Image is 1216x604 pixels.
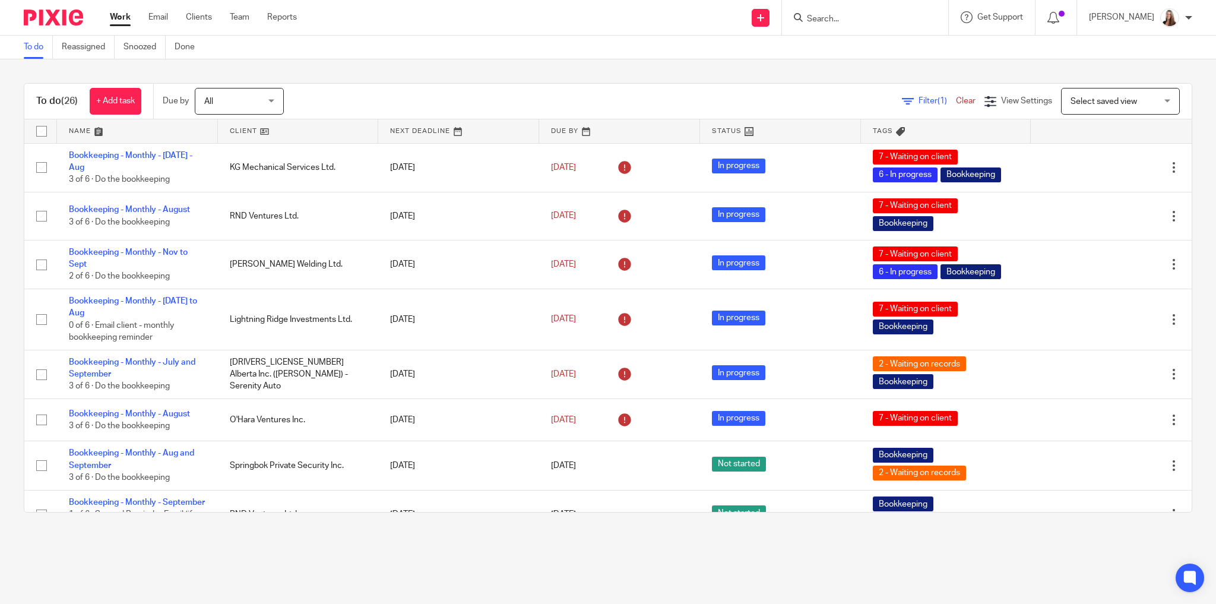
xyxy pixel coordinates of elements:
td: [DATE] [378,350,539,399]
a: + Add task [90,88,141,115]
td: KG Mechanical Services Ltd. [218,143,379,192]
span: In progress [712,255,765,270]
span: 3 of 6 · Do the bookkeeping [69,218,170,226]
span: 2 of 6 · Do the bookkeeping [69,273,170,281]
input: Search [806,14,913,25]
a: Bookkeeping - Monthly - August [69,410,190,418]
span: Get Support [977,13,1023,21]
span: 7 - Waiting on client [873,302,958,317]
span: Tags [873,128,893,134]
span: 6 - In progress [873,264,938,279]
span: Bookkeeping [873,448,933,463]
a: Bookkeeping - Monthly - September [69,498,205,507]
img: Pixie [24,10,83,26]
td: [DATE] [378,399,539,441]
span: 2 - Waiting on records [873,356,966,371]
span: In progress [712,207,765,222]
h1: To do [36,95,78,107]
span: [DATE] [551,416,576,424]
span: Select saved view [1071,97,1137,106]
span: 2 - Waiting on records [873,466,966,480]
span: 0 of 6 · Email client - monthly bookkeeping reminder [69,321,174,342]
td: [DATE] [378,192,539,240]
td: [DATE] [378,289,539,350]
span: Bookkeeping [940,167,1001,182]
a: Bookkeeping - Monthly - August [69,205,190,214]
span: Bookkeeping [873,320,933,334]
span: In progress [712,159,765,173]
span: (1) [938,97,947,105]
span: Bookkeeping [940,264,1001,279]
td: RND Ventures Ltd. [218,490,379,539]
a: Bookkeeping - Monthly - Nov to Sept [69,248,188,268]
span: (26) [61,96,78,106]
a: Work [110,11,131,23]
span: Bookkeeping [873,216,933,231]
span: In progress [712,411,765,426]
a: Bookkeeping - Monthly - [DATE] - Aug [69,151,192,172]
a: Bookkeeping - Monthly - July and September [69,358,195,378]
span: [DATE] [551,260,576,268]
span: In progress [712,365,765,380]
span: [DATE] [551,510,576,518]
td: [DRIVERS_LICENSE_NUMBER] Alberta Inc. ([PERSON_NAME]) - Serenity Auto [218,350,379,399]
span: 3 of 6 · Do the bookkeeping [69,382,170,391]
span: [DATE] [551,163,576,172]
a: Done [175,36,204,59]
span: 6 - In progress [873,167,938,182]
span: 3 of 6 · Do the bookkeeping [69,175,170,184]
p: [PERSON_NAME] [1089,11,1154,23]
span: Bookkeeping [873,497,933,511]
span: All [204,97,213,106]
span: [DATE] [551,370,576,378]
span: 1 of 6 · Second Reminder Email (if applicable) [69,510,192,531]
span: [DATE] [551,212,576,220]
td: RND Ventures Ltd. [218,192,379,240]
span: Not started [712,505,766,520]
td: [DATE] [378,441,539,490]
span: View Settings [1001,97,1052,105]
a: Snoozed [123,36,166,59]
span: Not started [712,457,766,472]
a: Bookkeeping - Monthly - Aug and September [69,449,194,469]
img: Larissa-headshot-cropped.jpg [1160,8,1179,27]
a: Team [230,11,249,23]
span: 3 of 6 · Do the bookkeeping [69,422,170,430]
td: [PERSON_NAME] Welding Ltd. [218,240,379,289]
a: Clients [186,11,212,23]
span: Bookkeeping [873,374,933,389]
a: Clear [956,97,976,105]
span: 7 - Waiting on client [873,150,958,165]
p: Due by [163,95,189,107]
a: To do [24,36,53,59]
td: [DATE] [378,490,539,539]
span: 7 - Waiting on client [873,198,958,213]
span: In progress [712,311,765,325]
span: 7 - Waiting on client [873,246,958,261]
a: Bookkeeping - Monthly - [DATE] to Aug [69,297,197,317]
td: [DATE] [378,240,539,289]
span: [DATE] [551,461,576,470]
a: Reassigned [62,36,115,59]
span: 3 of 6 · Do the bookkeeping [69,473,170,482]
a: Email [148,11,168,23]
span: Filter [919,97,956,105]
td: O'Hara Ventures Inc. [218,399,379,441]
td: Springbok Private Security Inc. [218,441,379,490]
td: Lightning Ridge Investments Ltd. [218,289,379,350]
span: [DATE] [551,315,576,324]
span: 7 - Waiting on client [873,411,958,426]
a: Reports [267,11,297,23]
td: [DATE] [378,143,539,192]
